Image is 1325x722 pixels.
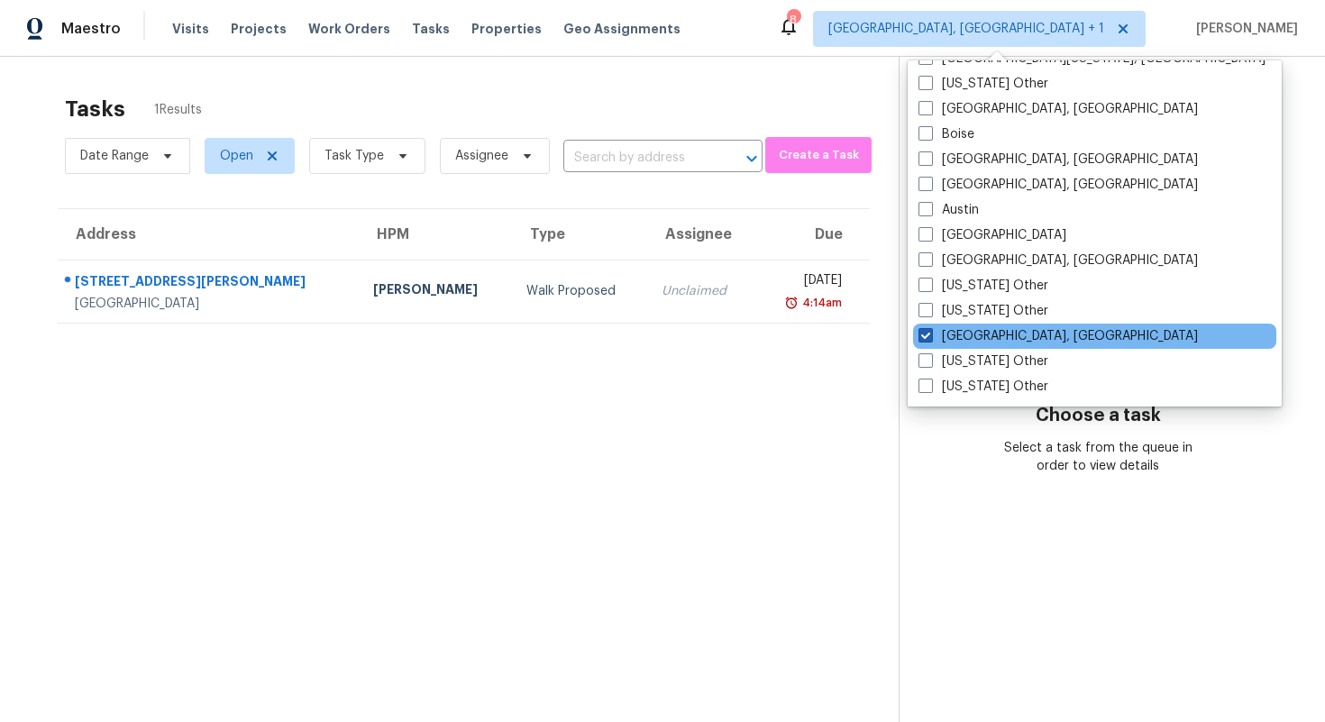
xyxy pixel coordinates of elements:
div: Select a task from the queue in order to view details [999,439,1197,475]
button: Open [739,146,764,171]
label: [GEOGRAPHIC_DATA], [GEOGRAPHIC_DATA] [918,176,1198,194]
label: [US_STATE] Other [918,277,1048,295]
span: Properties [471,20,542,38]
th: Type [512,209,647,260]
label: [US_STATE] Other [918,378,1048,396]
h3: Choose a task [1036,407,1161,425]
span: Work Orders [308,20,390,38]
span: Open [220,147,253,165]
label: [GEOGRAPHIC_DATA], [GEOGRAPHIC_DATA] [918,151,1198,169]
span: Visits [172,20,209,38]
div: 4:14am [799,294,842,312]
label: Boise [918,125,974,143]
span: [PERSON_NAME] [1189,20,1298,38]
th: HPM [359,209,512,260]
div: 8 [787,11,800,29]
th: Address [58,209,359,260]
th: Assignee [647,209,754,260]
span: [GEOGRAPHIC_DATA], [GEOGRAPHIC_DATA] + 1 [828,20,1104,38]
label: [GEOGRAPHIC_DATA], [GEOGRAPHIC_DATA] [918,327,1198,345]
label: [US_STATE] Other [918,352,1048,370]
div: [STREET_ADDRESS][PERSON_NAME] [75,272,344,295]
label: Austin [918,201,979,219]
div: [PERSON_NAME] [373,280,498,303]
div: Walk Proposed [526,282,633,300]
input: Search by address [563,144,712,172]
span: Geo Assignments [563,20,681,38]
span: Tasks [412,23,450,35]
span: Task Type [324,147,384,165]
span: 1 Results [154,101,202,119]
label: [GEOGRAPHIC_DATA], [GEOGRAPHIC_DATA] [918,251,1198,270]
th: Due [755,209,870,260]
label: [GEOGRAPHIC_DATA], [GEOGRAPHIC_DATA] [918,100,1198,118]
div: Unclaimed [662,282,740,300]
button: Create a Task [765,137,872,173]
h2: Tasks [65,100,125,118]
label: [US_STATE] Other [918,75,1048,93]
label: [US_STATE] Other [918,302,1048,320]
span: Projects [231,20,287,38]
span: Maestro [61,20,121,38]
div: [GEOGRAPHIC_DATA] [75,295,344,313]
label: [GEOGRAPHIC_DATA] [918,226,1066,244]
span: Create a Task [774,145,863,166]
span: Assignee [455,147,508,165]
img: Overdue Alarm Icon [784,294,799,312]
div: [DATE] [770,271,842,294]
span: Date Range [80,147,149,165]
